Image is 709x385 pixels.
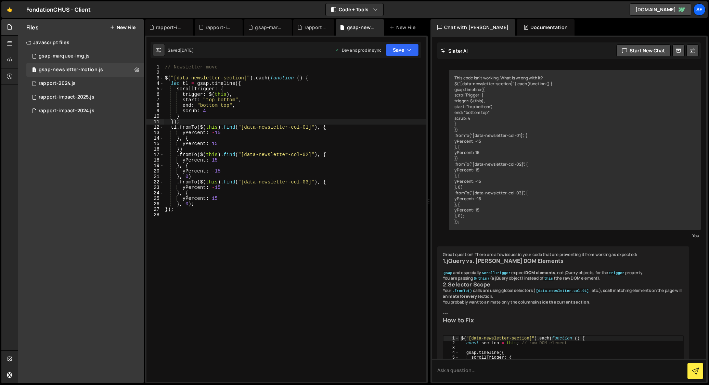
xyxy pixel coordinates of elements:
strong: inside the current section [535,299,589,305]
div: rapport-2024.js [39,80,76,87]
div: 8 [146,103,164,108]
a: [DOMAIN_NAME] [630,3,691,16]
code: ScrollTrigger [481,271,511,275]
div: 19 [146,163,164,168]
span: 1 [32,68,36,73]
div: 20 [146,168,164,174]
code: $(this) [473,276,490,281]
strong: every [466,293,477,299]
div: 1 [146,64,164,70]
button: Save [386,44,419,56]
div: 11 [146,119,164,125]
code: gsap [443,271,453,275]
div: Dev and prod in sync [335,47,382,53]
strong: DOM elements [525,270,555,275]
div: 26 [146,201,164,207]
strong: How to Fix [443,316,474,324]
h2: Slater AI [441,48,468,54]
strong: jQuery vs. [PERSON_NAME] DOM Elements [447,257,564,265]
div: 15 [146,141,164,146]
div: You [451,232,699,239]
div: Chat with [PERSON_NAME] [430,19,515,36]
code: this [543,276,554,281]
strong: Selector Scope [448,281,490,288]
div: rapport-2024.js [305,24,326,31]
code: [data-newsletter-col-01] [535,288,590,293]
div: 3 [443,346,459,350]
div: [DATE] [180,47,194,53]
div: Javascript files [18,36,144,49]
div: rapport-impact-2024.js [206,24,234,31]
div: rapport-impact-2024.js [39,108,94,114]
div: 22 [146,179,164,185]
div: 24 [146,190,164,196]
div: 17 [146,152,164,157]
div: 4 [443,350,459,355]
div: 4 [146,81,164,86]
code: .fromTo() [452,288,473,293]
strong: all [607,287,613,293]
div: 9197/37632.js [26,49,144,63]
div: rapport-impact-2025.js [39,94,94,100]
div: gsap-newsletter-motion.js [39,67,103,73]
a: Se [693,3,706,16]
div: 5 [146,86,164,92]
div: Saved [168,47,194,53]
div: 10 [146,114,164,119]
div: 1 [443,336,459,341]
div: New File [389,24,418,31]
div: 5 [443,355,459,360]
div: 3 [146,75,164,81]
div: 25 [146,196,164,201]
div: 9 [146,108,164,114]
div: 28 [146,212,164,218]
h2: Files [26,24,39,31]
div: rapport-impact-2025.js [156,24,185,31]
div: 23 [146,185,164,190]
button: Code + Tools [326,3,383,16]
div: Documentation [517,19,575,36]
div: rapport-2024.js [26,77,144,90]
div: 9197/47368.js [26,63,144,77]
div: 27 [146,207,164,212]
div: 14 [146,136,164,141]
div: rapport-impact-2024.js [26,104,144,118]
div: rapport-impact-2025.js [26,90,144,104]
div: 21 [146,174,164,179]
h3: 2. [443,281,684,288]
div: 2 [443,341,459,346]
div: 2 [146,70,164,75]
a: 🤙 [1,1,18,18]
button: New File [110,25,136,30]
div: 6 [146,92,164,97]
div: gsap-marquee-img.js [39,53,90,59]
div: 12 [146,125,164,130]
div: 7 [146,97,164,103]
code: trigger [608,271,625,275]
div: gsap-newsletter-motion.js [347,24,376,31]
div: FondationCHUS - Client [26,5,91,14]
div: 16 [146,146,164,152]
button: Start new chat [616,44,671,57]
div: This code isn't working. What is wrong with it? $("[data-newsletter-section]").each(function () {... [449,70,701,230]
div: 13 [146,130,164,136]
h3: 1. [443,258,684,264]
div: gsap-marquee-img.js [255,24,284,31]
div: 18 [146,157,164,163]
